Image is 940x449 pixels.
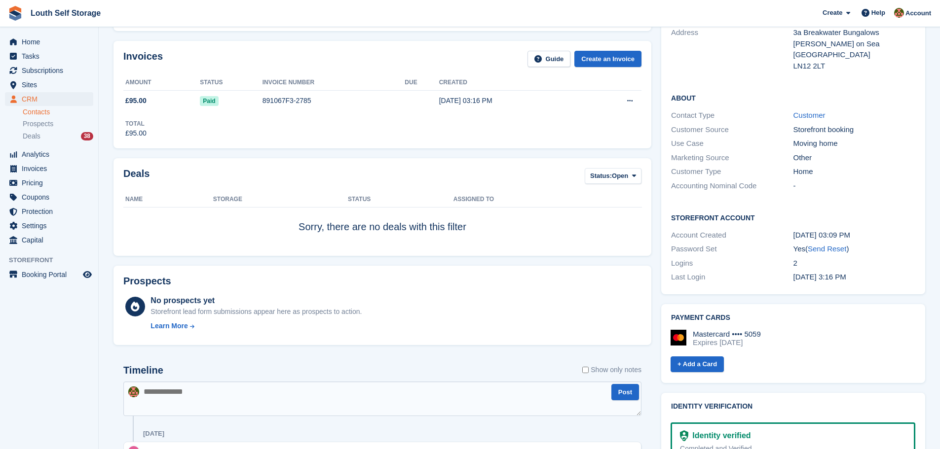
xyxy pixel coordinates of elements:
[23,132,40,141] span: Deals
[123,276,171,287] h2: Prospects
[671,403,915,411] h2: Identity verification
[823,8,842,18] span: Create
[213,192,348,207] th: Storage
[671,93,915,103] h2: About
[5,268,93,281] a: menu
[81,132,93,140] div: 38
[22,92,81,106] span: CRM
[23,119,93,129] a: Prospects
[23,107,93,117] a: Contacts
[22,78,81,92] span: Sites
[22,147,81,161] span: Analytics
[143,430,164,438] div: [DATE]
[439,75,585,91] th: Created
[150,321,362,331] a: Learn More
[150,321,188,331] div: Learn More
[671,27,793,71] div: Address
[200,96,218,106] span: Paid
[128,386,139,397] img: Andy Smith
[671,356,724,373] a: + Add a Card
[527,51,571,67] a: Guide
[5,205,93,218] a: menu
[680,430,688,441] img: Identity Verification Ready
[22,219,81,233] span: Settings
[23,119,53,129] span: Prospects
[5,190,93,204] a: menu
[150,295,362,307] div: No prospects yet
[348,192,453,207] th: Status
[671,243,793,255] div: Password Set
[5,92,93,106] a: menu
[5,162,93,175] a: menu
[582,365,589,375] input: Show only notes
[81,269,93,280] a: Preview store
[793,273,846,281] time: 2025-08-07 14:16:54 UTC
[671,272,793,283] div: Last Login
[123,51,163,67] h2: Invoices
[5,64,93,77] a: menu
[793,166,915,177] div: Home
[808,244,846,253] a: Send Reset
[671,258,793,269] div: Logins
[22,190,81,204] span: Coupons
[688,430,751,442] div: Identity verified
[5,233,93,247] a: menu
[793,27,915,38] div: 3a Breakwater Bungalows
[263,75,405,91] th: Invoice number
[439,96,585,106] div: [DATE] 03:16 PM
[671,152,793,164] div: Marketing Source
[671,330,686,345] img: Mastercard Logo
[22,49,81,63] span: Tasks
[5,147,93,161] a: menu
[123,168,150,186] h2: Deals
[22,268,81,281] span: Booking Portal
[894,8,904,18] img: Andy Smith
[793,258,915,269] div: 2
[27,5,105,21] a: Louth Self Storage
[5,176,93,190] a: menu
[5,78,93,92] a: menu
[453,192,641,207] th: Assigned to
[905,8,931,18] span: Account
[793,180,915,192] div: -
[5,35,93,49] a: menu
[671,110,793,121] div: Contact Type
[5,49,93,63] a: menu
[671,212,915,222] h2: Storefront Account
[793,243,915,255] div: Yes
[793,152,915,164] div: Other
[671,314,915,322] h2: Payment cards
[585,168,641,184] button: Status: Open
[405,75,439,91] th: Due
[22,35,81,49] span: Home
[9,255,98,265] span: Storefront
[200,75,263,91] th: Status
[671,124,793,136] div: Customer Source
[793,124,915,136] div: Storefront booking
[871,8,885,18] span: Help
[263,96,405,106] div: 891067F3-2785
[574,51,641,67] a: Create an Invoice
[671,138,793,149] div: Use Case
[671,166,793,177] div: Customer Type
[793,230,915,241] div: [DATE] 03:09 PM
[793,49,915,61] div: [GEOGRAPHIC_DATA]
[150,307,362,317] div: Storefront lead form submissions appear here as prospects to action.
[793,61,915,72] div: LN12 2LT
[123,75,200,91] th: Amount
[23,131,93,141] a: Deals 38
[5,219,93,233] a: menu
[793,138,915,149] div: Moving home
[299,221,466,232] span: Sorry, there are no deals with this filter
[590,171,612,181] span: Status:
[22,176,81,190] span: Pricing
[125,96,147,106] span: £95.00
[611,384,639,400] button: Post
[123,192,213,207] th: Name
[123,365,163,376] h2: Timeline
[793,111,826,119] a: Customer
[582,365,641,375] label: Show only notes
[671,180,793,192] div: Accounting Nominal Code
[805,244,849,253] span: ( )
[612,171,628,181] span: Open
